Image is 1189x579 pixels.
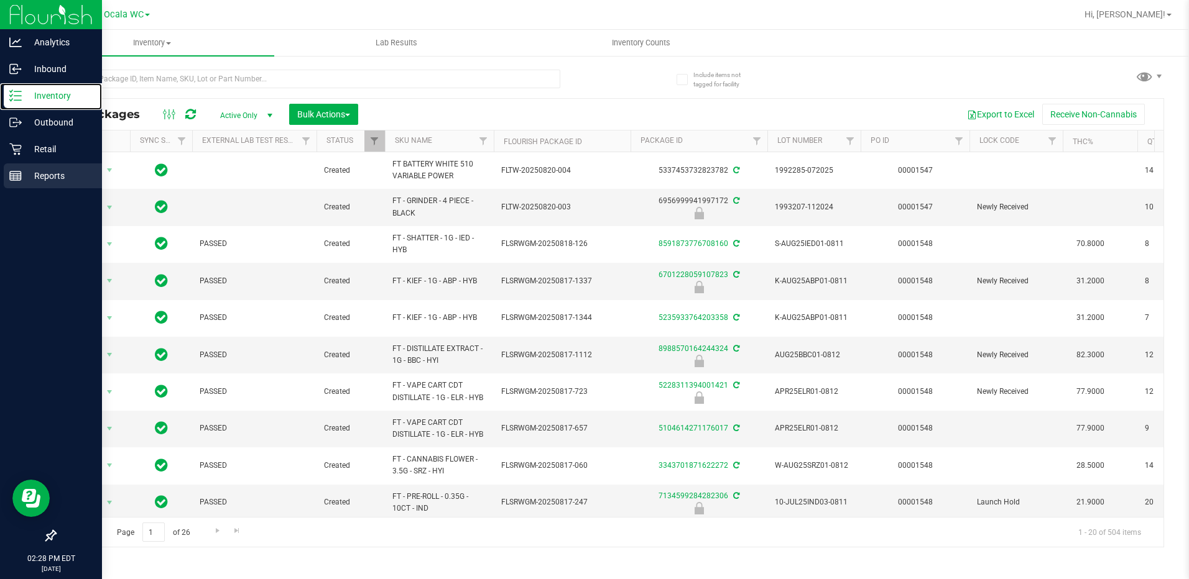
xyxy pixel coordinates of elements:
[731,344,739,353] span: Sync from Compliance System
[392,275,486,287] span: FT - KIEF - 1G - ABP - HYB
[979,136,1019,145] a: Lock Code
[392,158,486,182] span: FT BATTERY WHITE 510 VARIABLE POWER
[641,136,683,145] a: Package ID
[22,62,96,76] p: Inbound
[898,313,933,322] a: 00001548
[22,88,96,103] p: Inventory
[200,422,309,434] span: PASSED
[9,143,22,155] inline-svg: Retail
[595,37,687,48] span: Inventory Counts
[1042,104,1145,125] button: Receive Non-Cannabis
[473,130,494,152] a: Filter
[359,37,434,48] span: Lab Results
[501,422,623,434] span: FLSRWGM-20250817-657
[274,30,519,56] a: Lab Results
[747,130,767,152] a: Filter
[949,130,969,152] a: Filter
[155,457,168,474] span: In Sync
[200,386,309,398] span: PASSED
[12,480,50,517] iframe: Resource center
[324,349,377,361] span: Created
[775,496,853,508] span: 10-JUL25IND03-0811
[289,104,358,125] button: Bulk Actions
[659,424,728,432] a: 5104614271176017
[102,420,118,437] span: select
[659,313,728,322] a: 5235933764203358
[977,349,1055,361] span: Newly Received
[898,424,933,432] a: 00001548
[731,424,739,432] span: Sync from Compliance System
[6,564,96,573] p: [DATE]
[102,383,118,401] span: select
[30,30,274,56] a: Inventory
[9,89,22,102] inline-svg: Inventory
[775,422,853,434] span: APR25ELR01-0812
[871,136,889,145] a: PO ID
[775,201,853,213] span: 1993207-112024
[659,461,728,470] a: 3343701871622272
[977,275,1055,287] span: Newly Received
[1042,130,1063,152] a: Filter
[200,275,309,287] span: PASSED
[9,36,22,48] inline-svg: Analytics
[1070,457,1111,475] span: 28.5000
[392,454,486,477] span: FT - CANNABIS FLOWER - 3.5G - SRZ - HYI
[898,166,933,175] a: 00001547
[1070,383,1111,401] span: 77.9000
[142,522,165,542] input: 1
[977,386,1055,398] span: Newly Received
[392,312,486,324] span: FT - KIEF - 1G - ABP - HYB
[504,137,582,146] a: Flourish Package ID
[731,461,739,470] span: Sync from Compliance System
[731,270,739,279] span: Sync from Compliance System
[977,201,1055,213] span: Newly Received
[840,130,861,152] a: Filter
[22,35,96,50] p: Analytics
[6,553,96,564] p: 02:28 PM EDT
[102,199,118,216] span: select
[9,63,22,75] inline-svg: Inbound
[102,494,118,511] span: select
[1073,137,1093,146] a: THC%
[731,313,739,322] span: Sync from Compliance System
[519,30,764,56] a: Inventory Counts
[1070,493,1111,511] span: 21.9000
[629,502,769,514] div: Launch Hold
[501,349,623,361] span: FLSRWGM-20250817-1112
[629,195,769,219] div: 6956999941997172
[1147,137,1161,146] a: Qty
[297,109,350,119] span: Bulk Actions
[501,275,623,287] span: FLSRWGM-20250817-1337
[364,130,385,152] a: Filter
[659,491,728,500] a: 7134599284282306
[324,165,377,176] span: Created
[208,522,226,539] a: Go to the next page
[102,235,118,253] span: select
[200,312,309,324] span: PASSED
[155,235,168,252] span: In Sync
[102,162,118,179] span: select
[1070,272,1111,290] span: 31.2000
[898,461,933,470] a: 00001548
[731,491,739,500] span: Sync from Compliance System
[1085,9,1165,19] span: Hi, [PERSON_NAME]!
[392,195,486,219] span: FT - GRINDER - 4 PIECE - BLACK
[102,309,118,327] span: select
[324,422,377,434] span: Created
[155,493,168,511] span: In Sync
[977,496,1055,508] span: Launch Hold
[155,346,168,363] span: In Sync
[659,239,728,248] a: 8591873776708160
[30,37,274,48] span: Inventory
[501,312,623,324] span: FLSRWGM-20250817-1344
[775,165,853,176] span: 1992285-072025
[324,275,377,287] span: Created
[155,383,168,400] span: In Sync
[501,496,623,508] span: FLSRWGM-20250817-247
[324,460,377,472] span: Created
[324,201,377,213] span: Created
[326,136,353,145] a: Status
[392,417,486,440] span: FT - VAPE CART CDT DISTILLATE - 1G - ELR - HYB
[102,457,118,474] span: select
[501,238,623,250] span: FLSRWGM-20250818-126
